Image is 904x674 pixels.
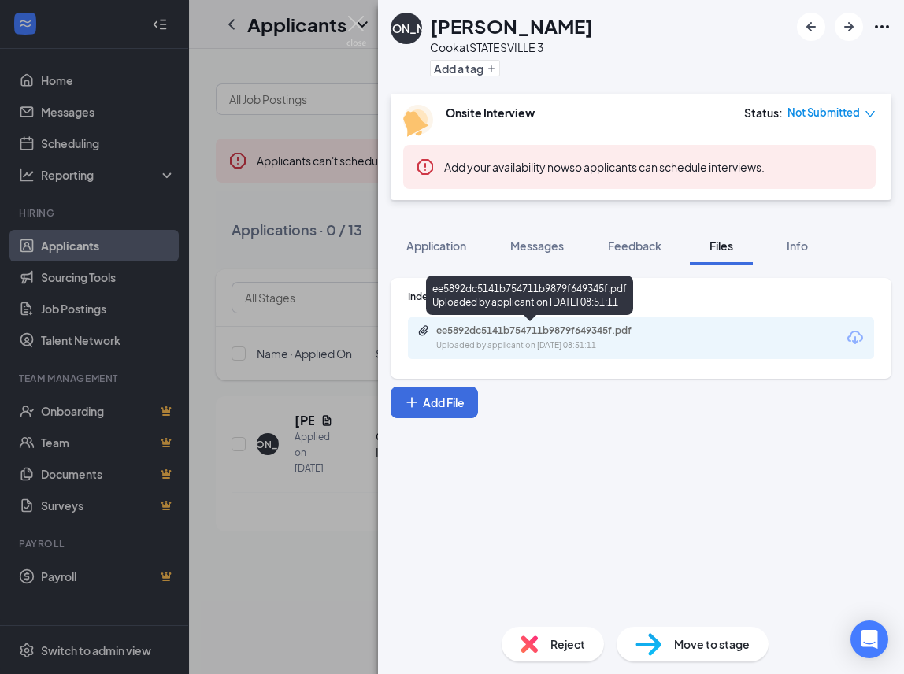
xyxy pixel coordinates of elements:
[510,239,564,253] span: Messages
[417,324,430,337] svg: Paperclip
[865,109,876,120] span: down
[709,239,733,253] span: Files
[408,290,874,303] div: Indeed Resume
[744,105,783,120] div: Status :
[835,13,863,41] button: ArrowRight
[391,387,478,418] button: Add FilePlus
[839,17,858,36] svg: ArrowRight
[361,20,452,36] div: [PERSON_NAME]
[404,394,420,410] svg: Plus
[873,17,891,36] svg: Ellipses
[444,159,569,175] button: Add your availability now
[430,60,500,76] button: PlusAdd a tag
[430,13,593,39] h1: [PERSON_NAME]
[444,160,765,174] span: so applicants can schedule interviews.
[674,635,750,653] span: Move to stage
[550,635,585,653] span: Reject
[416,157,435,176] svg: Error
[446,106,535,120] b: Onsite Interview
[608,239,661,253] span: Feedback
[417,324,672,352] a: Paperclipee5892dc5141b754711b9879f649345f.pdfUploaded by applicant on [DATE] 08:51:11
[797,13,825,41] button: ArrowLeftNew
[846,328,865,347] svg: Download
[426,276,633,315] div: ee5892dc5141b754711b9879f649345f.pdf Uploaded by applicant on [DATE] 08:51:11
[487,64,496,73] svg: Plus
[436,324,657,337] div: ee5892dc5141b754711b9879f649345f.pdf
[787,105,860,120] span: Not Submitted
[406,239,466,253] span: Application
[430,39,593,55] div: Cook at STATESVILLE 3
[436,339,672,352] div: Uploaded by applicant on [DATE] 08:51:11
[850,620,888,658] div: Open Intercom Messenger
[787,239,808,253] span: Info
[802,17,821,36] svg: ArrowLeftNew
